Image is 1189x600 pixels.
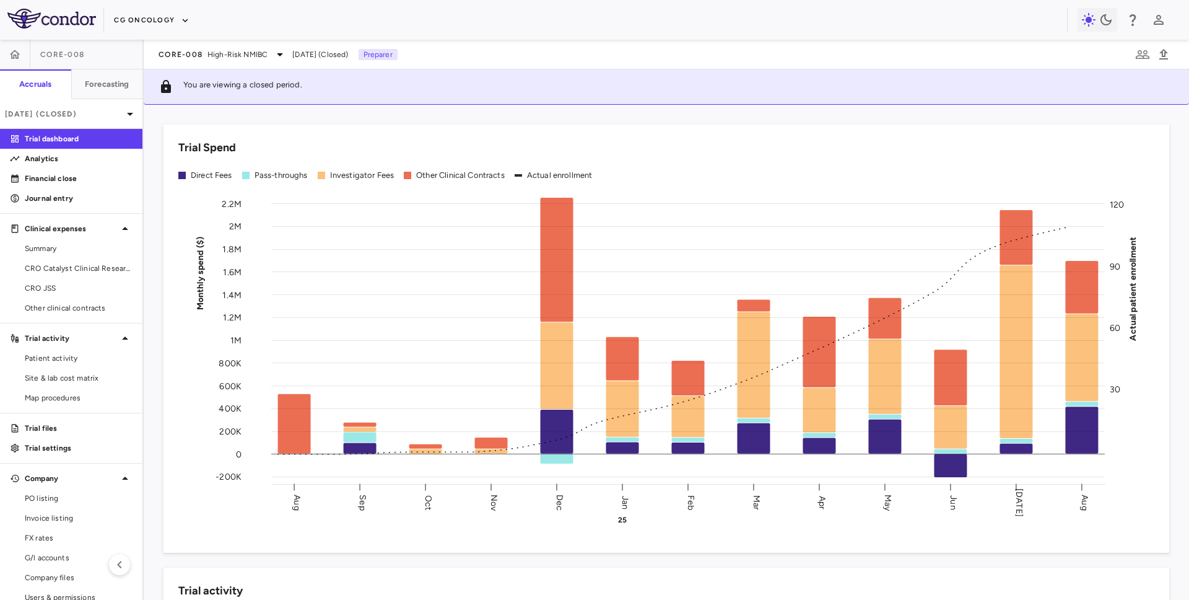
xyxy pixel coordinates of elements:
p: Trial settings [25,443,133,454]
h6: Trial Spend [178,139,236,156]
text: Aug [1079,495,1090,510]
span: CRO JSS [25,283,133,294]
tspan: 0 [236,449,242,459]
text: Oct [423,495,433,510]
p: Trial files [25,423,133,434]
p: Preparer [359,49,398,60]
tspan: 1.4M [222,289,242,300]
text: Nov [489,494,499,511]
tspan: 120 [1110,200,1124,210]
text: Jun [948,495,959,510]
tspan: 90 [1110,261,1120,271]
text: Apr [817,495,827,509]
h6: Forecasting [85,79,129,90]
text: Sep [357,495,368,510]
span: Invoice listing [25,513,133,524]
span: Company files [25,572,133,583]
span: CORE-008 [159,50,203,60]
img: logo-full-SnFGN8VE.png [7,9,96,29]
tspan: 1.8M [222,244,242,255]
tspan: 60 [1110,323,1120,333]
p: Journal entry [25,193,133,204]
tspan: 30 [1110,384,1120,395]
div: Direct Fees [191,170,232,181]
text: Feb [686,495,696,510]
tspan: 2.2M [222,198,242,209]
div: Other Clinical Contracts [416,170,505,181]
p: Trial dashboard [25,133,133,144]
span: G/l accounts [25,552,133,563]
tspan: Actual patient enrollment [1128,236,1138,340]
tspan: 400K [219,404,242,414]
tspan: 200K [219,426,242,436]
text: May [882,494,893,511]
tspan: 1.2M [223,312,242,323]
tspan: 800K [219,358,242,368]
text: Aug [292,495,302,510]
span: PO listing [25,493,133,504]
h6: Trial activity [178,583,243,599]
span: FX rates [25,532,133,544]
h6: Accruals [19,79,51,90]
span: CRO Catalyst Clinical Research [25,263,133,274]
tspan: Monthly spend ($) [195,236,206,310]
div: Investigator Fees [330,170,394,181]
button: CG Oncology [114,11,189,30]
span: Summary [25,243,133,254]
div: Actual enrollment [527,170,593,181]
text: Jan [620,495,630,509]
span: Map procedures [25,392,133,404]
text: [DATE] [1014,488,1024,517]
span: High-Risk NMIBC [207,49,268,60]
p: Financial close [25,173,133,184]
span: CORE-008 [40,50,84,60]
text: Mar [751,495,762,510]
p: [DATE] (Closed) [5,108,123,120]
tspan: -200K [216,472,242,482]
p: Trial activity [25,333,118,344]
div: Pass-throughs [255,170,308,181]
p: You are viewing a closed period. [183,79,302,94]
text: Dec [554,494,565,510]
span: [DATE] (Closed) [292,49,348,60]
tspan: 600K [219,381,242,391]
p: Analytics [25,153,133,164]
text: 25 [618,516,627,524]
p: Company [25,473,118,484]
span: Other clinical contracts [25,302,133,314]
tspan: 2M [229,221,242,232]
tspan: 1.6M [223,267,242,277]
span: Patient activity [25,353,133,364]
span: Site & lab cost matrix [25,373,133,384]
p: Clinical expenses [25,223,118,234]
tspan: 1M [230,335,242,346]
